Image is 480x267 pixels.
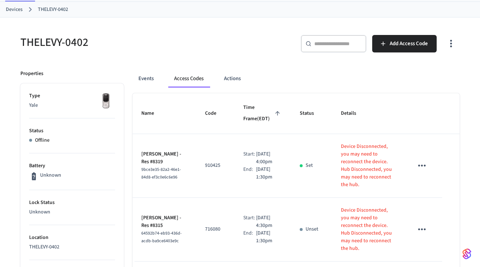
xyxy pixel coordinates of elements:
[29,92,115,100] p: Type
[341,143,396,166] p: Device Disconnected, you may need to reconnect the device.
[306,225,318,233] p: Unset
[205,108,226,119] span: Code
[20,70,43,78] p: Properties
[463,248,471,260] img: SeamLogoGradient.69752ec5.svg
[256,214,282,229] p: [DATE] 4:30pm
[341,166,396,189] p: Hub Disconnected, you may need to reconnect the hub.
[300,108,323,119] span: Status
[29,243,115,251] p: THELEVY-0402
[168,70,209,87] button: Access Codes
[141,230,182,244] span: 64592b74-eb93-436d-acdb-ba9ce6403e9c
[29,162,115,170] p: Battery
[205,162,226,169] p: 910425
[390,39,428,48] span: Add Access Code
[29,199,115,207] p: Lock Status
[29,208,115,216] p: Unknown
[6,6,23,13] a: Devices
[40,172,61,179] p: Unknown
[29,234,115,242] p: Location
[20,35,236,50] h5: THELEVY-0402
[341,108,366,119] span: Details
[35,137,50,144] p: Offline
[141,214,188,229] p: [PERSON_NAME] - Res #8315
[243,166,256,181] div: End:
[372,35,437,52] button: Add Access Code
[141,108,164,119] span: Name
[141,150,188,166] p: [PERSON_NAME] - Res #8319
[29,127,115,135] p: Status
[133,93,460,262] table: sticky table
[141,166,181,180] span: 9bce3e35-82a2-46e1-84d8-ef3c0e6c6e96
[205,225,226,233] p: 716080
[218,70,247,87] button: Actions
[306,162,313,169] p: Set
[243,229,256,245] div: End:
[97,92,115,110] img: Yale Assure Touchscreen Wifi Smart Lock, Satin Nickel, Front
[341,207,396,229] p: Device Disconnected, you may need to reconnect the device.
[133,70,160,87] button: Events
[243,214,256,229] div: Start:
[256,229,282,245] p: [DATE] 1:30pm
[29,102,115,109] p: Yale
[38,6,68,13] a: THELEVY-0402
[341,229,396,252] p: Hub Disconnected, you may need to reconnect the hub.
[256,150,282,166] p: [DATE] 4:00pm
[243,150,256,166] div: Start:
[243,102,282,125] span: Time Frame(EDT)
[256,166,282,181] p: [DATE] 1:30pm
[133,70,460,87] div: ant example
